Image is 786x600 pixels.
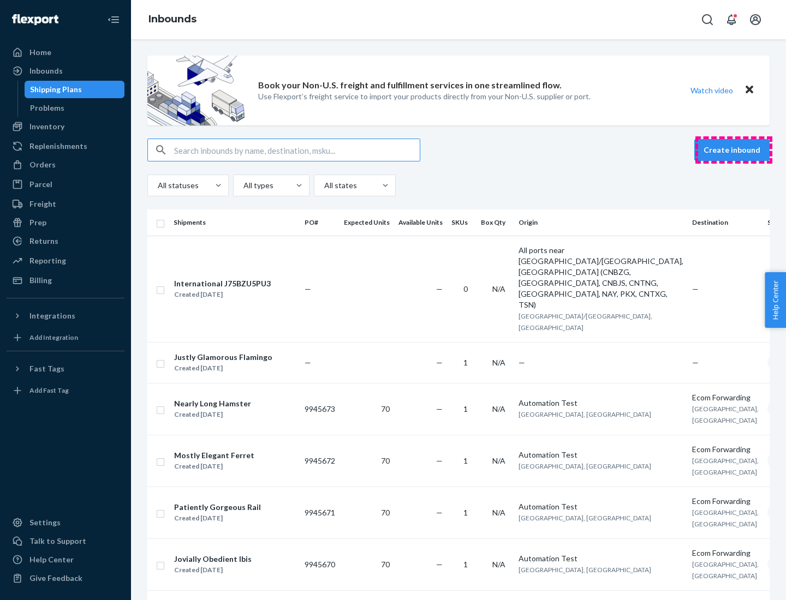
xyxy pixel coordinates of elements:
a: Help Center [7,551,124,568]
div: International J75BZU5PU3 [174,278,271,289]
span: N/A [492,358,505,367]
button: Fast Tags [7,360,124,377]
div: Integrations [29,310,75,321]
div: Prep [29,217,46,228]
span: [GEOGRAPHIC_DATA]/[GEOGRAPHIC_DATA], [GEOGRAPHIC_DATA] [519,312,652,332]
span: 1 [463,404,468,413]
span: [GEOGRAPHIC_DATA], [GEOGRAPHIC_DATA] [519,566,651,574]
a: Inventory [7,118,124,135]
a: Add Fast Tag [7,382,124,399]
div: Created [DATE] [174,513,261,524]
span: — [692,358,699,367]
span: — [436,560,443,569]
div: Patiently Gorgeous Rail [174,502,261,513]
div: Automation Test [519,553,683,564]
div: Shipping Plans [30,84,82,95]
span: — [692,284,699,293]
a: Reporting [7,252,124,269]
div: Parcel [29,179,52,190]
span: — [436,508,443,517]
div: Created [DATE] [174,409,251,420]
span: N/A [492,404,505,413]
span: — [305,358,311,367]
div: Freight [29,199,56,209]
button: Open Search Box [696,9,718,31]
div: Ecom Forwarding [692,392,759,403]
td: 9945671 [300,487,340,538]
span: 70 [381,456,390,465]
span: — [305,284,311,293]
div: Reporting [29,255,66,266]
span: 70 [381,404,390,413]
input: All types [242,180,243,191]
span: 1 [463,560,468,569]
td: 9945672 [300,435,340,487]
button: Close [742,82,757,98]
td: 9945673 [300,383,340,435]
div: Inbounds [29,65,63,76]
button: Give Feedback [7,569,124,587]
div: Nearly Long Hamster [174,398,251,409]
div: Settings [29,517,61,528]
span: 1 [463,456,468,465]
div: Ecom Forwarding [692,444,759,455]
span: 0 [463,284,468,293]
button: Open account menu [745,9,766,31]
span: [GEOGRAPHIC_DATA], [GEOGRAPHIC_DATA] [519,514,651,522]
div: Fast Tags [29,363,64,374]
div: Help Center [29,554,74,565]
div: Billing [29,275,52,286]
span: [GEOGRAPHIC_DATA], [GEOGRAPHIC_DATA] [692,457,759,476]
div: Problems [30,103,64,113]
th: Shipments [169,209,300,236]
div: Add Fast Tag [29,386,69,395]
th: SKUs [447,209,477,236]
span: N/A [492,508,505,517]
th: Destination [688,209,763,236]
a: Replenishments [7,137,124,155]
div: Automation Test [519,449,683,460]
a: Shipping Plans [25,81,125,98]
th: Box Qty [477,209,514,236]
a: Inbounds [7,62,124,80]
a: Inbounds [148,13,196,25]
ol: breadcrumbs [140,4,205,35]
a: Home [7,44,124,61]
button: Close Navigation [103,9,124,31]
button: Watch video [683,82,740,98]
a: Orders [7,156,124,173]
div: Created [DATE] [174,565,252,575]
div: Add Integration [29,333,78,342]
span: N/A [492,560,505,569]
span: — [436,358,443,367]
a: Settings [7,514,124,531]
span: — [436,456,443,465]
input: All statuses [157,180,158,191]
button: Integrations [7,307,124,325]
div: Replenishments [29,141,87,152]
span: — [436,404,443,413]
button: Open notifications [720,9,742,31]
th: PO# [300,209,340,236]
td: 9945670 [300,538,340,590]
div: Created [DATE] [174,461,254,472]
div: Automation Test [519,501,683,512]
div: All ports near [GEOGRAPHIC_DATA]/[GEOGRAPHIC_DATA], [GEOGRAPHIC_DATA] (CNBZG, [GEOGRAPHIC_DATA], ... [519,245,683,310]
input: Search inbounds by name, destination, msku... [174,139,420,161]
a: Returns [7,232,124,250]
th: Available Units [394,209,447,236]
p: Book your Non-U.S. freight and fulfillment services in one streamlined flow. [258,79,562,92]
span: — [436,284,443,293]
input: All states [323,180,324,191]
span: [GEOGRAPHIC_DATA], [GEOGRAPHIC_DATA] [692,405,759,424]
span: [GEOGRAPHIC_DATA], [GEOGRAPHIC_DATA] [692,560,759,580]
th: Origin [514,209,688,236]
span: Help Center [765,272,786,328]
span: 70 [381,560,390,569]
div: Returns [29,236,58,247]
span: — [519,358,525,367]
a: Parcel [7,176,124,193]
span: N/A [492,456,505,465]
a: Billing [7,272,124,289]
div: Orders [29,159,56,170]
